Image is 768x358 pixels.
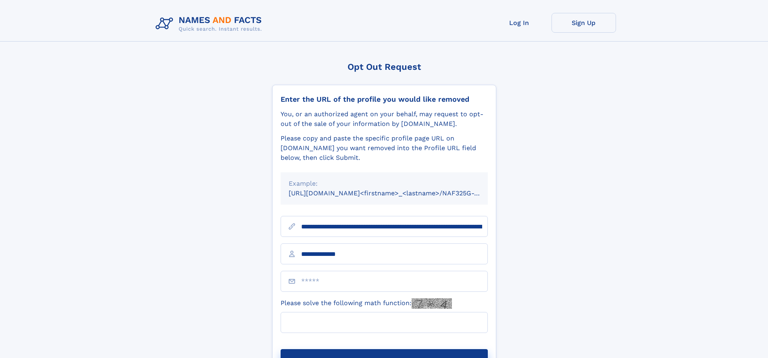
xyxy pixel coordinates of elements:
div: Please copy and paste the specific profile page URL on [DOMAIN_NAME] you want removed into the Pr... [281,134,488,163]
a: Sign Up [552,13,616,33]
div: Example: [289,179,480,188]
label: Please solve the following math function: [281,298,452,309]
div: Enter the URL of the profile you would like removed [281,95,488,104]
img: Logo Names and Facts [152,13,268,35]
small: [URL][DOMAIN_NAME]<firstname>_<lastname>/NAF325G-xxxxxxxx [289,189,503,197]
a: Log In [487,13,552,33]
div: You, or an authorized agent on your behalf, may request to opt-out of the sale of your informatio... [281,109,488,129]
div: Opt Out Request [272,62,496,72]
